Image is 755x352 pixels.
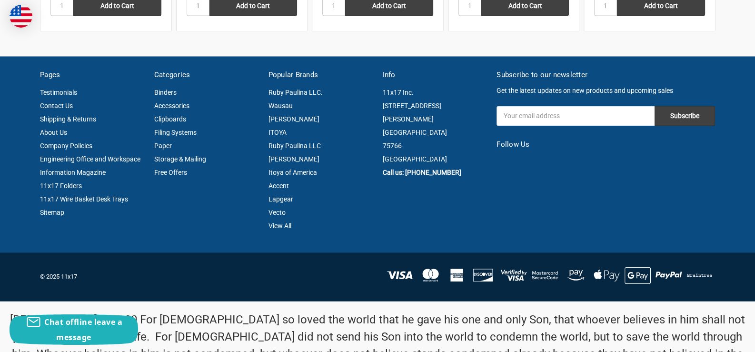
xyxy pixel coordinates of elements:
[497,86,715,96] p: Get the latest updates on new products and upcoming sales
[40,129,67,136] a: About Us
[268,169,317,176] a: Itoya of America
[268,142,321,150] a: Ruby Paulina LLC
[382,169,461,176] a: Call us: [PHONE_NUMBER]
[154,102,189,110] a: Accessories
[154,129,197,136] a: Filing Systems
[10,314,138,345] button: Chat offline leave a message
[268,70,373,80] h5: Popular Brands
[40,142,92,150] a: Company Policies
[154,169,187,176] a: Free Offers
[154,70,258,80] h5: Categories
[40,209,64,216] a: Sitemap
[382,70,487,80] h5: Info
[268,182,289,190] a: Accent
[40,272,373,282] p: © 2025 11x17
[40,115,96,123] a: Shipping & Returns
[44,317,122,342] span: Chat offline leave a message
[40,182,82,190] a: 11x17 Folders
[154,155,206,163] a: Storage & Mailing
[154,142,172,150] a: Paper
[497,106,655,126] input: Your email address
[268,89,323,96] a: Ruby Paulina LLC.
[40,102,73,110] a: Contact Us
[268,102,293,110] a: Wausau
[40,70,144,80] h5: Pages
[382,86,487,166] address: 11x17 Inc. [STREET_ADDRESS][PERSON_NAME] [GEOGRAPHIC_DATA] 75766 [GEOGRAPHIC_DATA]
[268,115,319,123] a: [PERSON_NAME]
[154,89,177,96] a: Binders
[497,70,715,80] h5: Subscribe to our newsletter
[40,89,77,96] a: Testimonials
[497,139,715,150] h5: Follow Us
[10,5,32,28] img: duty and tax information for United States
[268,222,291,230] a: View All
[655,106,715,126] input: Subscribe
[40,195,128,203] a: 11x17 Wire Basket Desk Trays
[268,209,286,216] a: Vecto
[268,129,287,136] a: ITOYA
[154,115,186,123] a: Clipboards
[268,155,319,163] a: [PERSON_NAME]
[268,195,293,203] a: Lapgear
[40,155,140,176] a: Engineering Office and Workspace Information Magazine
